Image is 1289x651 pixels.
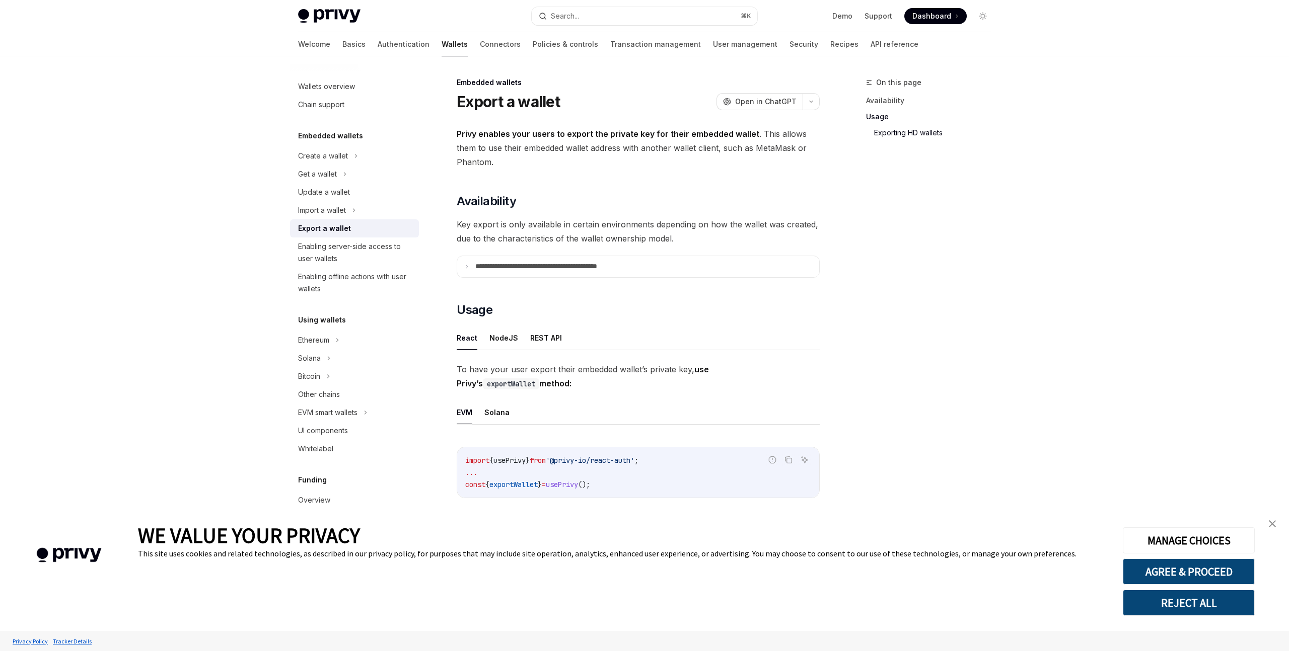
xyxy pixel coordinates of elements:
[578,480,590,489] span: ();
[298,474,327,486] h5: Funding
[904,8,967,24] a: Dashboard
[876,76,921,89] span: On this page
[290,96,419,114] a: Chain support
[634,456,638,465] span: ;
[298,99,344,111] div: Chain support
[290,491,419,509] a: Overview
[50,632,94,650] a: Tracker Details
[489,326,518,350] button: NodeJS
[489,480,538,489] span: exportWallet
[457,193,516,209] span: Availability
[465,468,477,477] span: ...
[530,456,546,465] span: from
[790,32,818,56] a: Security
[298,271,413,295] div: Enabling offline actions with user wallets
[975,8,991,24] button: Toggle dark mode
[290,219,419,237] a: Export a wallet
[298,168,337,180] div: Get a wallet
[480,32,521,56] a: Connectors
[442,32,468,56] a: Wallets
[457,326,477,350] button: React
[542,480,546,489] span: =
[1269,520,1276,527] img: close banner
[138,548,1108,558] div: This site uses cookies and related technologies, as described in our privacy policy, for purposes...
[483,378,539,389] code: exportWallet
[533,32,598,56] a: Policies & controls
[717,93,803,110] button: Open in ChatGPT
[493,456,526,465] span: usePrivy
[532,7,757,25] button: Search...⌘K
[735,97,797,107] span: Open in ChatGPT
[298,388,340,400] div: Other chains
[912,11,951,21] span: Dashboard
[530,326,562,350] button: REST API
[15,533,123,577] img: company logo
[546,480,578,489] span: usePrivy
[342,32,366,56] a: Basics
[1123,527,1255,553] button: MANAGE CHOICES
[865,11,892,21] a: Support
[874,125,999,141] a: Exporting HD wallets
[526,456,530,465] span: }
[465,480,485,489] span: const
[290,268,419,298] a: Enabling offline actions with user wallets
[290,422,419,440] a: UI components
[1123,590,1255,616] button: REJECT ALL
[298,204,346,216] div: Import a wallet
[290,183,419,201] a: Update a wallet
[1123,558,1255,585] button: AGREE & PROCEED
[741,12,751,20] span: ⌘ K
[538,480,542,489] span: }
[457,77,820,88] div: Embedded wallets
[610,32,701,56] a: Transaction management
[298,334,329,346] div: Ethereum
[290,440,419,458] a: Whitelabel
[10,632,50,650] a: Privacy Policy
[871,32,918,56] a: API reference
[298,186,350,198] div: Update a wallet
[138,522,360,548] span: WE VALUE YOUR PRIVACY
[798,453,811,466] button: Ask AI
[298,425,348,437] div: UI components
[713,32,777,56] a: User management
[465,456,489,465] span: import
[546,456,634,465] span: '@privy-io/react-auth'
[290,385,419,403] a: Other chains
[298,314,346,326] h5: Using wallets
[290,77,419,96] a: Wallets overview
[766,453,779,466] button: Report incorrect code
[830,32,858,56] a: Recipes
[298,406,357,419] div: EVM smart wallets
[1262,514,1282,534] a: close banner
[832,11,852,21] a: Demo
[298,130,363,142] h5: Embedded wallets
[457,364,709,388] strong: use Privy’s method:
[298,443,333,455] div: Whitelabel
[290,237,419,268] a: Enabling server-side access to user wallets
[457,217,820,246] span: Key export is only available in certain environments depending on how the wallet was created, due...
[298,9,361,23] img: light logo
[298,240,413,265] div: Enabling server-side access to user wallets
[298,32,330,56] a: Welcome
[457,400,472,424] button: EVM
[782,453,795,466] button: Copy the contents from the code block
[484,400,510,424] button: Solana
[866,109,999,125] a: Usage
[457,362,820,390] span: To have your user export their embedded wallet’s private key,
[489,456,493,465] span: {
[298,352,321,364] div: Solana
[457,129,759,139] strong: Privy enables your users to export the private key for their embedded wallet
[378,32,429,56] a: Authentication
[551,10,579,22] div: Search...
[866,93,999,109] a: Availability
[298,80,355,93] div: Wallets overview
[298,494,330,506] div: Overview
[298,370,320,382] div: Bitcoin
[457,93,560,111] h1: Export a wallet
[485,480,489,489] span: {
[457,302,492,318] span: Usage
[298,150,348,162] div: Create a wallet
[457,127,820,169] span: . This allows them to use their embedded wallet address with another wallet client, such as MetaM...
[298,222,351,234] div: Export a wallet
